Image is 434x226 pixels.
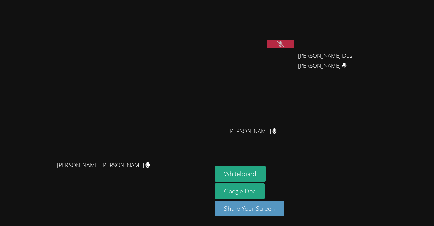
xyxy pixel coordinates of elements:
[57,160,150,170] span: [PERSON_NAME]-[PERSON_NAME]
[215,183,265,199] a: Google Doc
[215,166,266,182] button: Whiteboard
[215,201,284,216] button: Share Your Screen
[298,51,373,71] span: [PERSON_NAME] Dos [PERSON_NAME]
[228,126,277,136] span: [PERSON_NAME]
